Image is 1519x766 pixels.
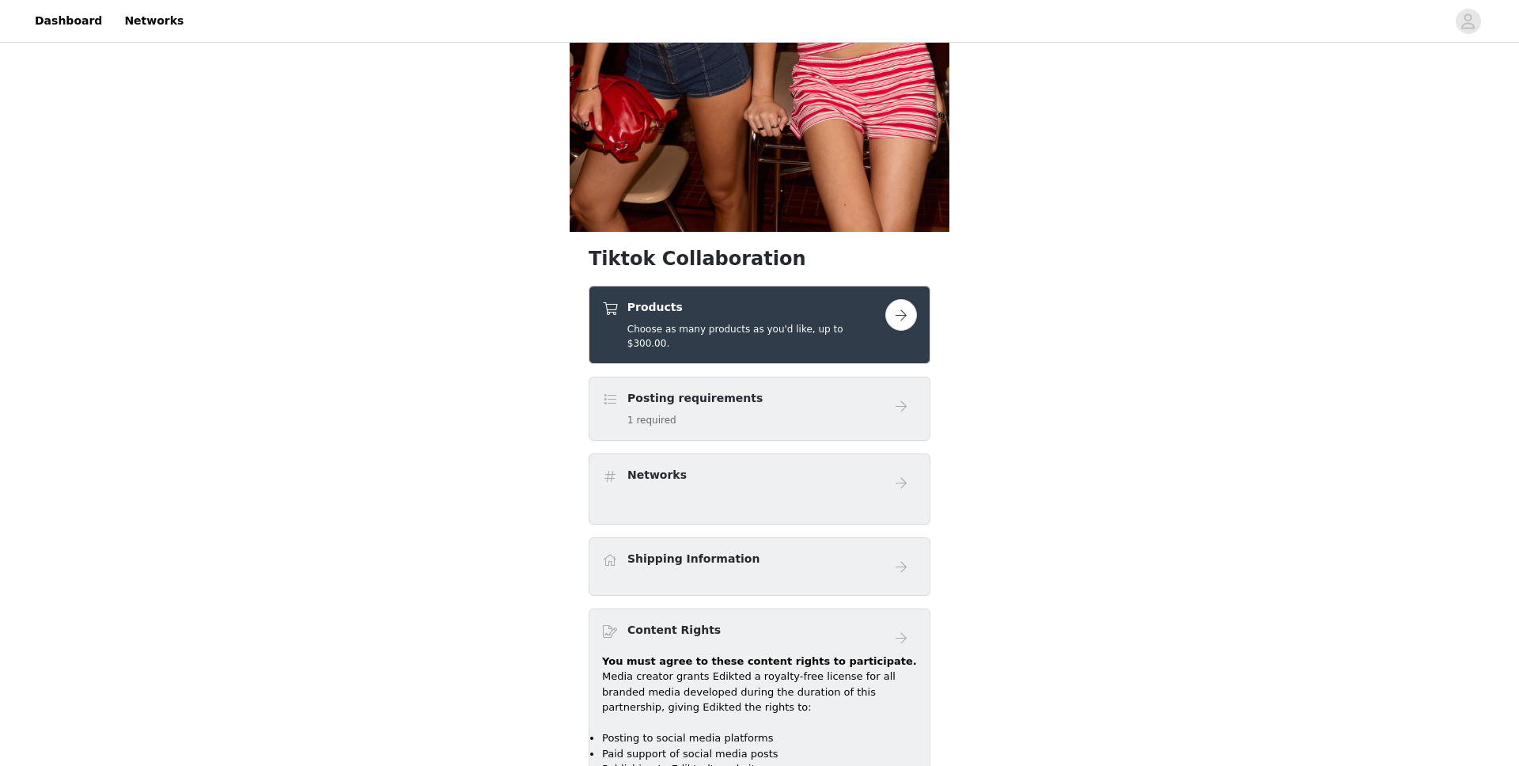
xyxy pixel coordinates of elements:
p: Media creator grants Edikted a royalty-free license for all branded media developed during the du... [602,669,917,715]
h4: Networks [627,467,687,483]
h4: Posting requirements [627,390,763,407]
h1: Tiktok Collaboration [589,245,930,273]
h5: 1 required [627,413,763,427]
div: Shipping Information [589,537,930,596]
strong: You must agree to these content rights to participate. [602,655,917,667]
div: Networks [589,453,930,525]
h4: Shipping Information [627,551,759,567]
a: Dashboard [25,3,112,39]
li: Paid support of social media posts [602,746,917,762]
h5: Choose as many products as you'd like, up to $300.00. [627,322,885,351]
div: Products [589,286,930,364]
h4: Content Rights [627,622,721,639]
a: Networks [115,3,193,39]
li: Posting to social media platforms [602,730,917,746]
div: Posting requirements [589,377,930,441]
h4: Products [627,299,885,316]
div: avatar [1460,9,1475,34]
